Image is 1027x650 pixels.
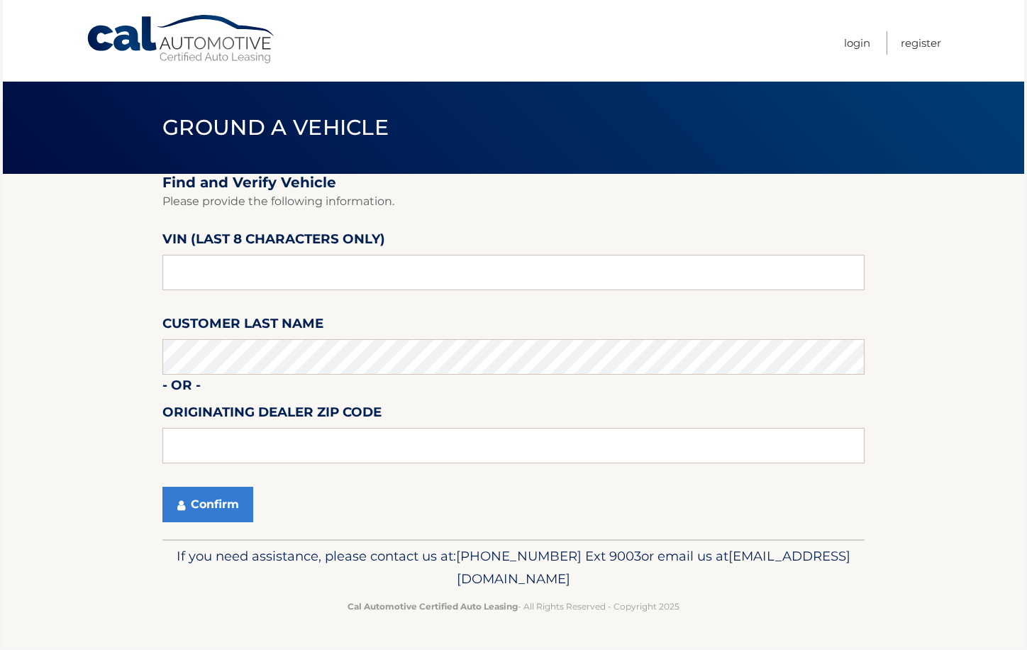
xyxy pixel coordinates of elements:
label: Customer Last Name [162,313,323,339]
label: - or - [162,375,201,401]
a: Cal Automotive [86,14,277,65]
strong: Cal Automotive Certified Auto Leasing [348,601,518,612]
label: VIN (last 8 characters only) [162,228,385,255]
a: Login [844,31,870,55]
p: - All Rights Reserved - Copyright 2025 [172,599,855,614]
label: Originating Dealer Zip Code [162,402,382,428]
span: Ground a Vehicle [162,114,389,141]
button: Confirm [162,487,253,522]
p: Please provide the following information. [162,192,865,211]
p: If you need assistance, please contact us at: or email us at [172,545,855,590]
a: Register [901,31,941,55]
h2: Find and Verify Vehicle [162,174,865,192]
span: [PHONE_NUMBER] Ext 9003 [456,548,641,564]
